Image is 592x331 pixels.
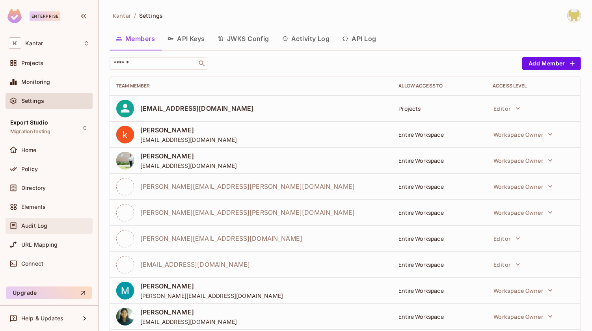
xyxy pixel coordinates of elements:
[134,12,136,19] li: /
[276,29,336,48] button: Activity Log
[6,286,92,299] button: Upgrade
[522,57,581,70] button: Add Member
[140,292,283,299] span: [PERSON_NAME][EMAIL_ADDRESS][DOMAIN_NAME]
[116,126,134,143] img: ACg8ocI9hOv8dz3o6ZgUtWkP-neziAr3C4lp8mCpQMgaJG63OFUaZg=s96-c
[490,179,557,194] button: Workspace Owner
[490,100,524,116] button: Editor
[490,231,524,246] button: Editor
[140,126,237,134] span: [PERSON_NAME]
[10,119,48,126] span: Export Studio
[21,147,37,153] span: Home
[398,83,480,89] div: Allow Access to
[398,235,480,242] div: Entire Workspace
[398,183,480,190] div: Entire Workspace
[493,83,574,89] div: Access Level
[21,260,43,267] span: Connect
[21,204,46,210] span: Elements
[21,79,50,85] span: Monitoring
[568,9,581,22] img: Girishankar.VP@kantar.com
[398,313,480,320] div: Entire Workspace
[336,29,382,48] button: API Log
[140,318,237,325] span: [EMAIL_ADDRESS][DOMAIN_NAME]
[30,11,60,21] div: Enterprise
[9,37,21,49] span: K
[21,315,63,322] span: Help & Updates
[21,185,46,191] span: Directory
[140,162,237,169] span: [EMAIL_ADDRESS][DOMAIN_NAME]
[398,261,480,268] div: Entire Workspace
[21,60,43,66] span: Projects
[490,205,557,220] button: Workspace Owner
[140,208,355,217] span: [PERSON_NAME][EMAIL_ADDRESS][PERSON_NAME][DOMAIN_NAME]
[490,257,524,272] button: Editor
[398,287,480,294] div: Entire Workspace
[113,12,131,19] span: Kantar
[110,29,161,48] button: Members
[490,152,557,168] button: Workspace Owner
[7,9,22,23] img: SReyMgAAAABJRU5ErkJggg==
[140,260,250,269] span: [EMAIL_ADDRESS][DOMAIN_NAME]
[140,308,237,316] span: [PERSON_NAME]
[140,182,355,191] span: [PERSON_NAME][EMAIL_ADDRESS][PERSON_NAME][DOMAIN_NAME]
[10,128,50,135] span: MigrationTesting
[140,282,283,290] span: [PERSON_NAME]
[140,152,237,160] span: [PERSON_NAME]
[140,136,237,143] span: [EMAIL_ADDRESS][DOMAIN_NAME]
[490,126,557,142] button: Workspace Owner
[116,308,134,325] img: ACg8ocKZbBeZ3ZQFKu3QcJWd0va88p9ufapdK_DTWV6jB5d1ZQMOz96y=s96-c
[398,131,480,138] div: Entire Workspace
[398,209,480,216] div: Entire Workspace
[140,234,302,243] span: [PERSON_NAME][EMAIL_ADDRESS][DOMAIN_NAME]
[116,152,134,169] img: ACg8ocK2nBdahwBjdCFADoxZRBjljRCCX6h0s1gvJ7za88hbG2yCrryE=s96-c
[398,105,480,112] div: Projects
[116,282,134,299] img: ACg8ocKABouR_5kVCWZ4R9BYAxUVXaqqCmwn4aqMz3RwN6V63cR2Rw=s96-c
[116,83,386,89] div: Team Member
[21,98,44,104] span: Settings
[140,104,253,113] span: [EMAIL_ADDRESS][DOMAIN_NAME]
[490,283,557,298] button: Workspace Owner
[398,157,480,164] div: Entire Workspace
[161,29,211,48] button: API Keys
[25,40,43,46] span: Workspace: Kantar
[21,166,38,172] span: Policy
[490,309,557,324] button: Workspace Owner
[211,29,276,48] button: JWKS Config
[21,242,58,248] span: URL Mapping
[139,12,163,19] span: Settings
[21,223,47,229] span: Audit Log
